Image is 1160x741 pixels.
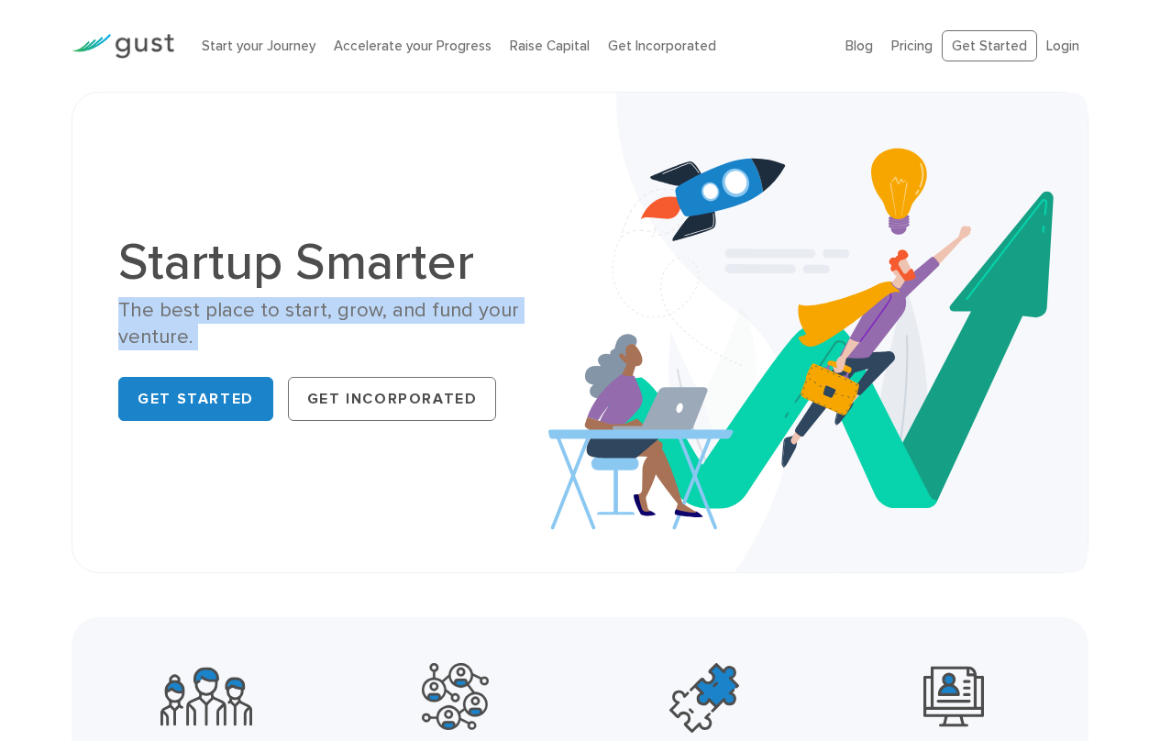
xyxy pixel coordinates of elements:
[118,297,566,351] div: The best place to start, grow, and fund your venture.
[845,38,873,54] a: Blog
[548,93,1088,572] img: Startup Smarter Hero
[118,377,273,421] a: Get Started
[422,663,489,730] img: Powerful Partners
[202,38,315,54] a: Start your Journey
[72,34,174,59] img: Gust Logo
[891,38,933,54] a: Pricing
[942,30,1037,62] a: Get Started
[510,38,590,54] a: Raise Capital
[334,38,492,54] a: Accelerate your Progress
[118,237,566,288] h1: Startup Smarter
[608,38,716,54] a: Get Incorporated
[160,663,252,730] img: Community Founders
[1046,38,1079,54] a: Login
[288,377,497,421] a: Get Incorporated
[669,663,739,733] img: Top Accelerators
[923,663,984,730] img: Leading Angel Investment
